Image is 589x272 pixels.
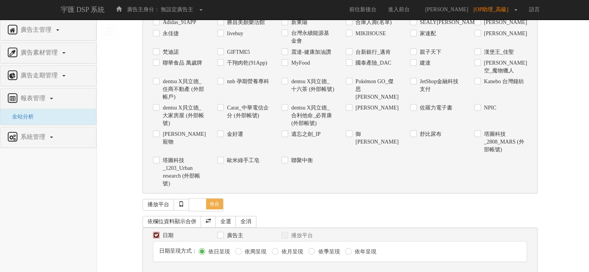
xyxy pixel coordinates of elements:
span: 廣告主管理 [19,26,55,33]
label: 震達-健康加油讚 [289,48,331,56]
label: 親子天下 [418,48,441,56]
label: 千翔肉乾(91App) [225,59,267,67]
label: [PERSON_NAME] [354,104,398,112]
label: [PERSON_NAME]空_魔物獵人 [482,59,527,75]
label: livebuy [225,30,243,38]
span: [PERSON_NAME] [421,7,472,12]
label: 勝昌美顏樂活館 [225,19,265,26]
label: 舒比尿布 [418,130,441,138]
a: 廣告走期管理 [6,70,90,82]
label: JetShop金融科技支付 [418,78,463,93]
label: 國泰產險_DAC [354,59,392,67]
label: 播放平台 [289,232,313,239]
a: 系統管理 [6,131,90,144]
label: 聯華食品 萬歲牌 [161,59,202,67]
span: 廣告主身分： [127,7,160,12]
label: 台灣永續能源基金會 [289,29,334,45]
span: 收合 [206,198,223,209]
label: Kanebo 台灣鐘紡 [482,78,524,86]
label: 永佳捷 [161,30,179,38]
label: 佐羅力電子書 [418,104,452,112]
label: nnb 孕期營養專科 [225,78,269,86]
label: Carat_中華電信企分 (外部帳號) [225,104,270,120]
span: 系統管理 [19,133,49,140]
label: 廣告主 [225,232,243,239]
label: 依月呈現 [280,248,303,256]
span: 日期呈現方式： [159,248,197,254]
label: MIKIHOUSE [354,30,386,38]
a: 廣告主管理 [6,24,90,36]
label: [PERSON_NAME]寵物 [161,130,206,146]
label: MyFood [289,59,310,67]
label: 依周呈現 [243,248,266,256]
label: 梵迪諾 [161,48,179,56]
label: 家速配 [418,30,436,38]
label: GIFTME5 [225,48,250,56]
label: dentsu X貝立德_十六茶 (外部帳號) [289,78,334,93]
span: 廣告素材管理 [19,49,62,56]
span: 報表管理 [19,95,49,101]
label: dentsu X貝立德_大家房屋 (外部帳號) [161,104,206,127]
label: 漢堡王_佳聖 [482,48,514,56]
label: 台新銀行_邁肯 [354,48,391,56]
label: 塔圖科技_2808_MARS (外部帳號) [482,130,527,154]
label: dentsu X貝立德_住商不動產 (外部帳戶) [161,78,206,101]
a: 全消 [235,216,256,228]
label: 建達 [418,59,431,67]
label: 依季呈現 [316,248,340,256]
a: 廣告素材管理 [6,47,90,59]
label: 依日呈現 [206,248,230,256]
a: 報表管理 [6,92,90,105]
label: [PERSON_NAME] [482,19,527,26]
label: 新東陽 [289,19,307,26]
label: 金好運 [225,130,243,138]
label: 合庫人壽(名單) [354,19,392,26]
label: SEALY[PERSON_NAME] [418,19,463,26]
span: 無設定廣告主 [161,7,193,12]
label: 塔圖科技_1203_Urban research (外部帳號) [161,157,206,188]
span: 廣告走期管理 [19,72,62,79]
label: 日期 [161,232,173,239]
label: Pokémon GO_傑思[PERSON_NAME] [354,78,398,101]
label: 遺忘之劍_IP [289,130,320,138]
label: NPIC [482,104,496,112]
a: 全站分析 [6,114,34,120]
label: 歐米綠手工皂 [225,157,259,164]
a: 全選 [215,216,236,228]
span: [OP助理_高級] [474,7,512,12]
label: 聯聚中衡 [289,157,313,164]
label: Adidas_91APP [161,19,196,26]
label: 御[PERSON_NAME] [354,130,398,146]
label: dentsu X貝立德_合利他命_必胃康 (外部帳號) [289,104,334,127]
label: 依年呈現 [353,248,376,256]
label: [PERSON_NAME] [482,30,527,38]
